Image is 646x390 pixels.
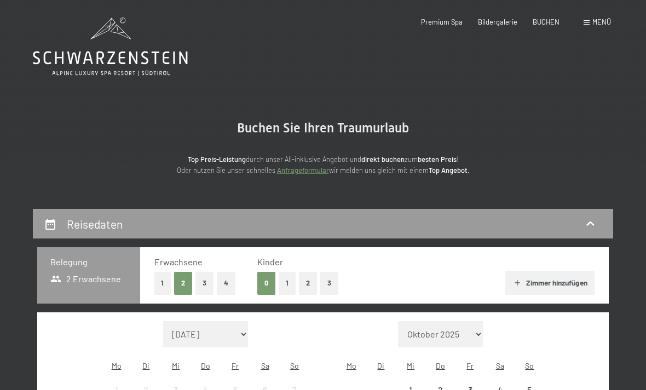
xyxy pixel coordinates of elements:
abbr: Dienstag [377,361,384,370]
abbr: Montag [112,361,122,370]
a: Bildergalerie [478,18,517,26]
abbr: Donnerstag [201,361,210,370]
abbr: Freitag [466,361,474,370]
abbr: Mittwoch [407,361,414,370]
button: Zimmer hinzufügen [505,271,595,295]
span: Buchen Sie Ihren Traumurlaub [237,120,409,136]
abbr: Samstag [261,361,269,370]
strong: direkt buchen [361,155,405,164]
a: Premium Spa [421,18,463,26]
abbr: Donnerstag [436,361,445,370]
button: 1 [154,272,171,294]
strong: besten Preis [418,155,457,164]
span: 2 Erwachsene [50,273,121,285]
h2: Reisedaten [67,217,123,231]
strong: Top Preis-Leistung [188,155,246,164]
span: Kinder [257,257,283,267]
abbr: Mittwoch [172,361,180,370]
button: 3 [195,272,214,294]
button: 4 [217,272,235,294]
h3: Belegung [50,256,127,268]
abbr: Samstag [496,361,504,370]
strong: Top Angebot. [429,166,470,174]
button: 1 [279,272,296,294]
abbr: Sonntag [290,361,299,370]
abbr: Sonntag [525,361,534,370]
a: Anfrageformular [277,166,329,174]
span: Menü [592,18,611,26]
a: BUCHEN [533,18,560,26]
span: Erwachsene [154,257,203,267]
abbr: Dienstag [142,361,149,370]
button: 3 [320,272,338,294]
p: durch unser All-inklusive Angebot und zum ! Oder nutzen Sie unser schnelles wir melden uns gleich... [104,154,542,176]
abbr: Freitag [232,361,239,370]
button: 2 [299,272,317,294]
abbr: Montag [347,361,356,370]
button: 2 [174,272,192,294]
button: 0 [257,272,275,294]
